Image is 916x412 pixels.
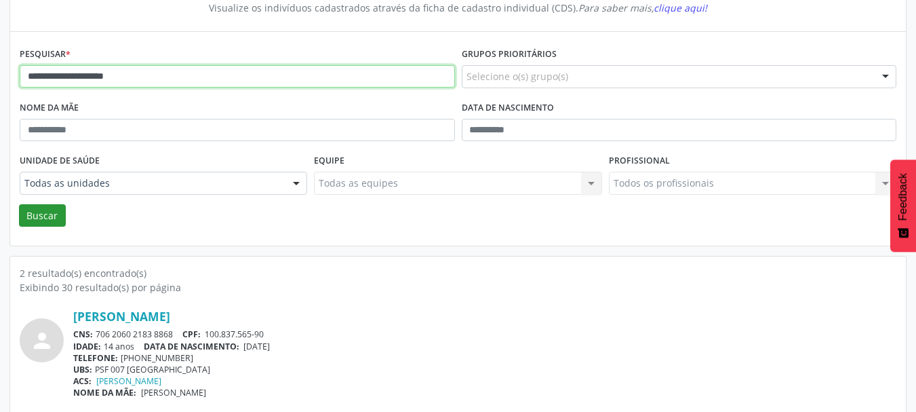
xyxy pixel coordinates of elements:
div: 14 anos [73,341,896,352]
span: NOME DA MÃE: [73,387,136,398]
span: UBS: [73,364,92,375]
a: [PERSON_NAME] [96,375,161,387]
div: 706 2060 2183 8868 [73,329,896,340]
div: Exibindo 30 resultado(s) por página [20,280,896,295]
span: CNS: [73,329,93,340]
span: 100.837.565-90 [205,329,264,340]
label: Grupos prioritários [462,44,557,65]
label: Equipe [314,151,344,172]
span: [PERSON_NAME] [141,387,206,398]
div: [PHONE_NUMBER] [73,352,896,364]
label: Pesquisar [20,44,71,65]
label: Unidade de saúde [20,151,100,172]
label: Profissional [609,151,670,172]
label: Nome da mãe [20,98,79,119]
button: Buscar [19,204,66,227]
label: Data de nascimento [462,98,554,119]
i: person [30,329,54,353]
span: IDADE: [73,341,101,352]
span: DATA DE NASCIMENTO: [144,341,239,352]
div: PSF 007 [GEOGRAPHIC_DATA] [73,364,896,375]
i: Para saber mais, [578,1,707,14]
span: clique aqui! [654,1,707,14]
span: TELEFONE: [73,352,118,364]
div: Visualize os indivíduos cadastrados através da ficha de cadastro individual (CDS). [29,1,887,15]
span: ACS: [73,375,92,387]
span: Selecione o(s) grupo(s) [466,69,568,83]
button: Feedback - Mostrar pesquisa [890,160,916,252]
a: [PERSON_NAME] [73,309,170,324]
span: Todas as unidades [24,176,279,190]
div: 2 resultado(s) encontrado(s) [20,266,896,280]
span: CPF: [182,329,201,340]
span: [DATE] [243,341,270,352]
span: Feedback [897,173,909,221]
